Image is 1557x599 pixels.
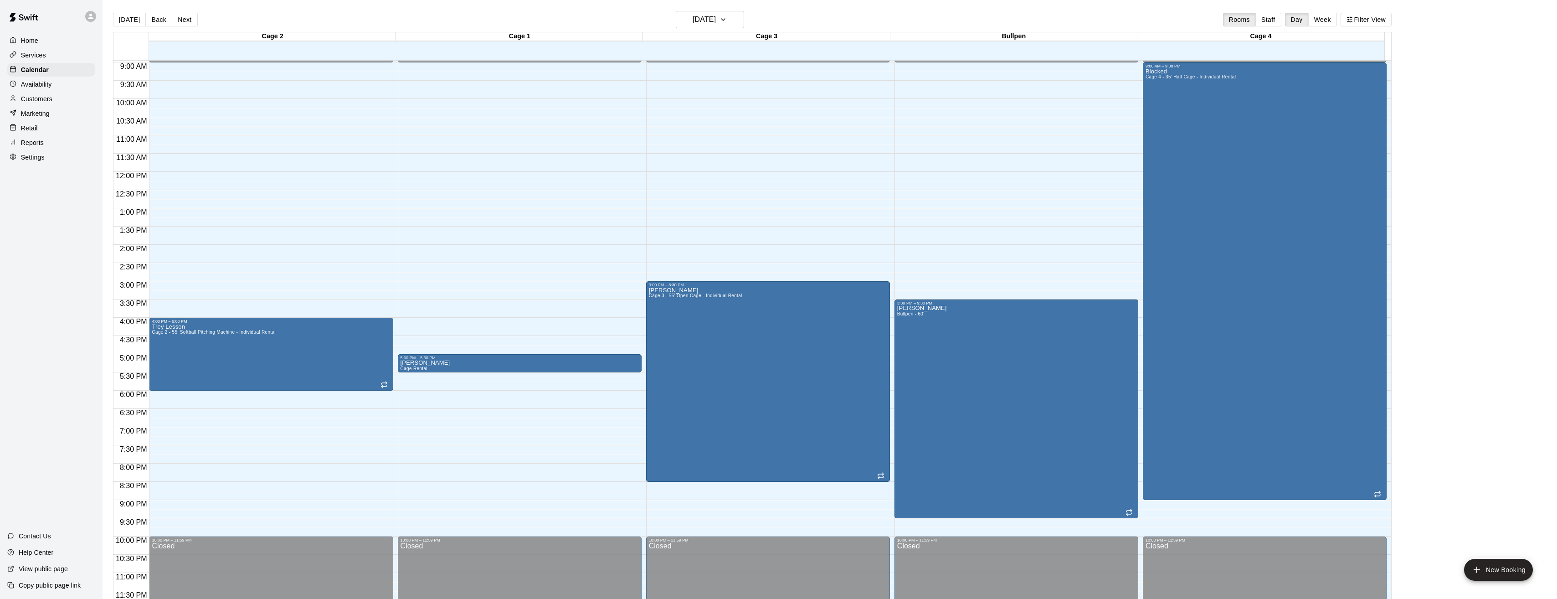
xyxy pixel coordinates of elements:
[1146,64,1384,68] div: 9:00 AM – 9:00 PM
[21,94,52,103] p: Customers
[118,372,149,380] span: 5:30 PM
[114,117,149,125] span: 10:30 AM
[897,311,925,316] span: Bullpen - 60'
[118,445,149,453] span: 7:30 PM
[649,538,887,542] div: 10:00 PM – 11:59 PM
[7,121,95,135] a: Retail
[118,427,149,435] span: 7:00 PM
[1223,13,1256,26] button: Rooms
[7,136,95,150] a: Reports
[118,62,149,70] span: 9:00 AM
[118,299,149,307] span: 3:30 PM
[7,150,95,164] a: Settings
[676,11,744,28] button: [DATE]
[1125,509,1133,516] span: Recurring event
[7,107,95,120] a: Marketing
[118,464,149,471] span: 8:00 PM
[890,32,1137,41] div: Bullpen
[21,51,46,60] p: Services
[118,281,149,289] span: 3:00 PM
[118,518,149,526] span: 9:30 PM
[118,354,149,362] span: 5:00 PM
[113,537,149,544] span: 10:00 PM
[152,319,390,324] div: 4:00 PM – 6:00 PM
[19,581,81,590] p: Copy public page link
[21,80,52,89] p: Availability
[1374,491,1381,498] span: Recurring event
[145,13,172,26] button: Back
[113,573,149,581] span: 11:00 PM
[894,299,1138,518] div: 3:30 PM – 9:30 PM: Blaine Lesson
[21,124,38,133] p: Retail
[7,92,95,106] a: Customers
[118,208,149,216] span: 1:00 PM
[21,65,49,74] p: Calendar
[1308,13,1337,26] button: Week
[7,63,95,77] a: Calendar
[1137,32,1384,41] div: Cage 4
[1146,74,1236,79] span: Cage 4 - 35' Half Cage - Individual Rental
[649,293,742,298] span: Cage 3 - 55' Open Cage - Individual Rental
[693,13,716,26] h6: [DATE]
[152,330,275,335] span: Cage 2 - 55' Softball Pitching Machine - Individual Rental
[7,48,95,62] a: Services
[118,245,149,253] span: 2:00 PM
[118,409,149,417] span: 6:30 PM
[398,354,642,372] div: 5:00 PM – 5:30 PM: Courtney Clark
[172,13,197,26] button: Next
[118,227,149,234] span: 1:30 PM
[113,190,149,198] span: 12:30 PM
[649,283,887,287] div: 3:00 PM – 8:30 PM
[114,154,149,161] span: 11:30 AM
[113,555,149,563] span: 10:30 PM
[118,263,149,271] span: 2:30 PM
[118,482,149,490] span: 8:30 PM
[19,564,68,573] p: View public page
[19,532,51,541] p: Contact Us
[149,318,393,391] div: 4:00 PM – 6:00 PM: Trey Lesson
[897,301,1136,305] div: 3:30 PM – 9:30 PM
[21,36,38,45] p: Home
[21,153,45,162] p: Settings
[7,34,95,47] a: Home
[1143,62,1387,500] div: 9:00 AM – 9:00 PM: Blocked
[118,318,149,325] span: 4:00 PM
[118,391,149,398] span: 6:00 PM
[149,32,396,41] div: Cage 2
[114,135,149,143] span: 11:00 AM
[114,99,149,107] span: 10:00 AM
[1255,13,1281,26] button: Staff
[1341,13,1392,26] button: Filter View
[7,77,95,91] a: Availability
[897,538,1136,542] div: 10:00 PM – 11:59 PM
[118,336,149,344] span: 4:30 PM
[877,472,884,480] span: Recurring event
[19,548,53,557] p: Help Center
[118,500,149,508] span: 9:00 PM
[401,366,427,371] span: Cage Rental
[646,281,890,482] div: 3:00 PM – 8:30 PM: Rachel Lesson
[380,381,388,388] span: Recurring event
[1285,13,1309,26] button: Day
[401,356,639,360] div: 5:00 PM – 5:30 PM
[396,32,643,41] div: Cage 1
[113,591,149,599] span: 11:30 PM
[113,13,146,26] button: [DATE]
[401,538,639,542] div: 10:00 PM – 11:59 PM
[21,109,50,118] p: Marketing
[1146,538,1384,542] div: 10:00 PM – 11:59 PM
[152,538,390,542] div: 10:00 PM – 11:59 PM
[643,32,890,41] div: Cage 3
[21,138,44,147] p: Reports
[113,172,149,180] span: 12:00 PM
[118,81,149,88] span: 9:30 AM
